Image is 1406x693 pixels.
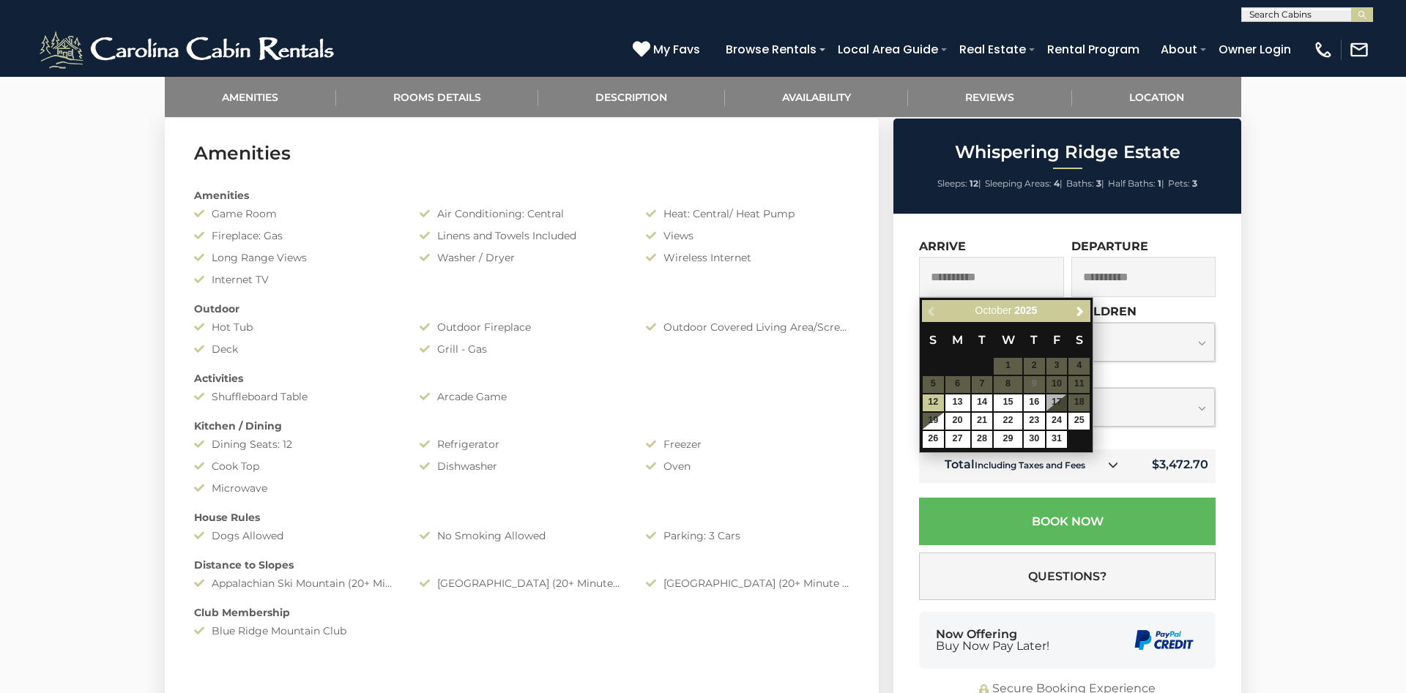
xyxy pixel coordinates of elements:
div: Dishwasher [409,459,634,473]
a: 31 [1046,431,1068,448]
div: Now Offering [936,629,1049,652]
li: | [1108,174,1164,193]
div: Washer / Dryer [409,250,634,265]
div: Game Room [183,206,409,221]
span: October [975,304,1012,316]
span: Tuesday [978,333,986,347]
a: Description [538,77,725,117]
div: No Smoking Allowed [409,528,634,543]
a: Location [1072,77,1242,117]
a: 14 [972,394,993,411]
span: 2025 [1014,304,1037,316]
div: Outdoor Fireplace [409,320,634,334]
li: | [1066,174,1104,193]
a: 13 [945,394,970,411]
div: Freezer [635,437,860,452]
div: Grill - Gas [409,342,634,356]
div: Oven [635,459,860,473]
div: Heat: Central/ Heat Pump [635,206,860,221]
label: Departure [1071,239,1148,253]
div: Parking: 3 Cars [635,528,860,543]
div: Hot Tub [183,320,409,334]
div: Amenities [183,188,860,203]
a: 22 [994,413,1022,430]
span: Monday [952,333,963,347]
div: House Rules [183,510,860,525]
a: Real Estate [952,37,1033,62]
label: Children [1071,304,1137,318]
strong: 12 [970,178,978,189]
div: Blue Ridge Mountain Club [183,623,409,638]
small: Including Taxes and Fees [975,460,1085,471]
div: Internet TV [183,272,409,287]
span: Sunday [929,333,937,347]
a: 20 [945,413,970,430]
a: 19 [923,413,944,430]
div: Shuffleboard Table [183,389,409,404]
img: phone-regular-white.png [1313,40,1334,60]
span: My Favs [653,40,700,59]
td: Total [919,449,1130,483]
span: Pets: [1168,178,1190,189]
span: Sleeps: [937,178,967,189]
span: Saturday [1076,333,1083,347]
div: Air Conditioning: Central [409,206,634,221]
img: mail-regular-white.png [1349,40,1369,60]
a: 12 [923,394,944,411]
strong: 4 [1054,178,1060,189]
a: 30 [1024,431,1045,448]
div: Deck [183,342,409,356]
a: 15 [994,394,1022,411]
a: 27 [945,431,970,448]
a: Local Area Guide [830,37,945,62]
div: Club Membership [183,605,860,620]
span: Friday [1053,333,1060,347]
div: Refrigerator [409,437,634,452]
h3: Amenities [194,141,849,166]
div: Linens and Towels Included [409,228,634,243]
div: Fireplace: Gas [183,228,409,243]
a: Amenities [165,77,336,117]
li: | [937,174,981,193]
div: Activities [183,371,860,386]
a: 23 [1024,413,1045,430]
div: Dining Seats: 12 [183,437,409,452]
div: Distance to Slopes [183,558,860,572]
div: Appalachian Ski Mountain (20+ Minute Drive) [183,576,409,591]
a: 26 [923,431,944,448]
span: Buy Now Pay Later! [936,640,1049,652]
a: Rental Program [1040,37,1147,62]
a: 29 [994,431,1022,448]
a: 24 [1046,413,1068,430]
a: Reviews [908,77,1072,117]
img: White-1-2.png [37,28,341,72]
div: Dogs Allowed [183,528,409,543]
span: Thursday [1030,333,1038,347]
span: Half Baths: [1108,178,1156,189]
div: [GEOGRAPHIC_DATA] (20+ Minutes Drive) [409,576,634,591]
a: My Favs [633,40,704,59]
div: Outdoor [183,301,860,316]
span: Next [1074,305,1086,317]
div: Outdoor Covered Living Area/Screened Porch [635,320,860,334]
a: Next [1071,302,1089,321]
div: Views [635,228,860,243]
a: 21 [972,413,993,430]
span: Baths: [1066,178,1094,189]
strong: 3 [1096,178,1101,189]
a: 28 [972,431,993,448]
span: Wednesday [1002,333,1015,347]
div: Long Range Views [183,250,409,265]
div: Microwave [183,481,409,495]
a: 16 [1024,394,1045,411]
a: Browse Rentals [718,37,824,62]
a: Rooms Details [336,77,539,117]
a: Availability [725,77,909,117]
div: Cook Top [183,459,409,473]
div: Kitchen / Dining [183,419,860,433]
a: 25 [1068,413,1090,430]
li: | [985,174,1063,193]
div: Arcade Game [409,389,634,404]
span: Sleeping Areas: [985,178,1052,189]
label: Arrive [919,239,966,253]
